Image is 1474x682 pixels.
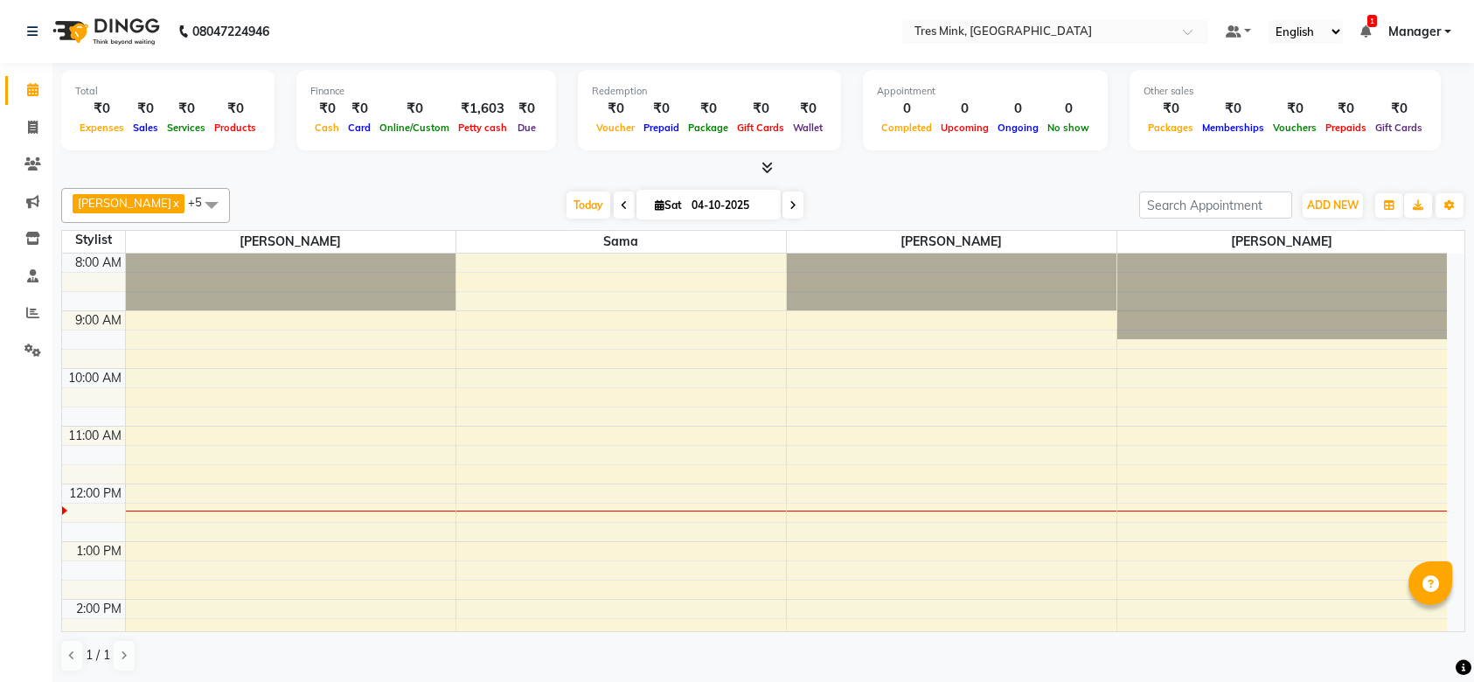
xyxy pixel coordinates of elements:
[1043,99,1094,119] div: 0
[877,84,1094,99] div: Appointment
[454,99,511,119] div: ₹1,603
[86,646,110,665] span: 1 / 1
[511,99,542,119] div: ₹0
[65,427,125,445] div: 11:00 AM
[75,122,129,134] span: Expenses
[1139,191,1292,219] input: Search Appointment
[210,99,261,119] div: ₹0
[1307,198,1359,212] span: ADD NEW
[1198,99,1269,119] div: ₹0
[129,99,163,119] div: ₹0
[1303,193,1363,218] button: ADD NEW
[513,122,540,134] span: Due
[75,99,129,119] div: ₹0
[163,122,210,134] span: Services
[344,99,375,119] div: ₹0
[1371,99,1427,119] div: ₹0
[1371,122,1427,134] span: Gift Cards
[126,231,455,253] span: [PERSON_NAME]
[188,195,215,209] span: +5
[375,122,454,134] span: Online/Custom
[733,99,789,119] div: ₹0
[1401,612,1457,665] iframe: chat widget
[1321,122,1371,134] span: Prepaids
[310,99,344,119] div: ₹0
[210,122,261,134] span: Products
[684,122,733,134] span: Package
[993,122,1043,134] span: Ongoing
[592,122,639,134] span: Voucher
[454,122,511,134] span: Petty cash
[1198,122,1269,134] span: Memberships
[192,7,269,56] b: 08047224946
[686,192,774,219] input: 2025-10-04
[171,196,179,210] a: x
[877,122,936,134] span: Completed
[1144,122,1198,134] span: Packages
[639,122,684,134] span: Prepaid
[684,99,733,119] div: ₹0
[1321,99,1371,119] div: ₹0
[1144,99,1198,119] div: ₹0
[1144,84,1427,99] div: Other sales
[567,191,610,219] span: Today
[73,542,125,560] div: 1:00 PM
[78,196,171,210] span: [PERSON_NAME]
[592,84,827,99] div: Redemption
[733,122,789,134] span: Gift Cards
[65,369,125,387] div: 10:00 AM
[72,254,125,272] div: 8:00 AM
[45,7,164,56] img: logo
[66,484,125,503] div: 12:00 PM
[75,84,261,99] div: Total
[789,122,827,134] span: Wallet
[344,122,375,134] span: Card
[163,99,210,119] div: ₹0
[1367,15,1377,27] span: 1
[1117,231,1448,253] span: [PERSON_NAME]
[1043,122,1094,134] span: No show
[73,600,125,618] div: 2:00 PM
[310,84,542,99] div: Finance
[787,231,1116,253] span: [PERSON_NAME]
[375,99,454,119] div: ₹0
[936,122,993,134] span: Upcoming
[1360,24,1371,39] a: 1
[62,231,125,249] div: Stylist
[72,311,125,330] div: 9:00 AM
[1269,99,1321,119] div: ₹0
[936,99,993,119] div: 0
[877,99,936,119] div: 0
[993,99,1043,119] div: 0
[456,231,786,253] span: Sama
[129,122,163,134] span: Sales
[592,99,639,119] div: ₹0
[1388,23,1441,41] span: Manager
[650,198,686,212] span: Sat
[639,99,684,119] div: ₹0
[1269,122,1321,134] span: Vouchers
[789,99,827,119] div: ₹0
[310,122,344,134] span: Cash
